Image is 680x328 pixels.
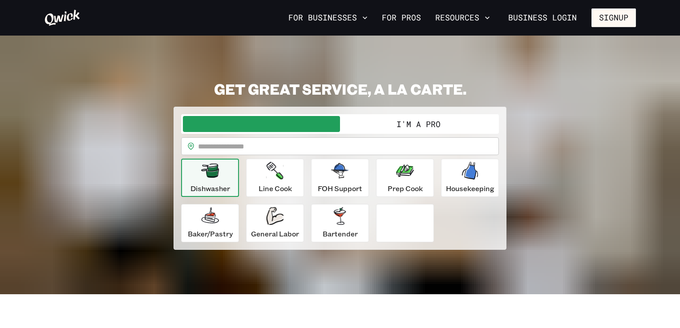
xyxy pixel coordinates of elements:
[246,159,304,197] button: Line Cook
[285,10,371,25] button: For Businesses
[318,183,362,194] p: FOH Support
[181,204,239,242] button: Baker/Pastry
[432,10,494,25] button: Resources
[190,183,230,194] p: Dishwasher
[388,183,423,194] p: Prep Cook
[311,204,369,242] button: Bartender
[501,8,584,27] a: Business Login
[441,159,499,197] button: Housekeeping
[340,116,497,132] button: I'm a Pro
[378,10,425,25] a: For Pros
[311,159,369,197] button: FOH Support
[446,183,494,194] p: Housekeeping
[323,228,358,239] p: Bartender
[251,228,299,239] p: General Labor
[188,228,233,239] p: Baker/Pastry
[246,204,304,242] button: General Labor
[181,159,239,197] button: Dishwasher
[591,8,636,27] button: Signup
[174,80,506,98] h2: GET GREAT SERVICE, A LA CARTE.
[259,183,292,194] p: Line Cook
[376,159,434,197] button: Prep Cook
[183,116,340,132] button: I'm a Business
